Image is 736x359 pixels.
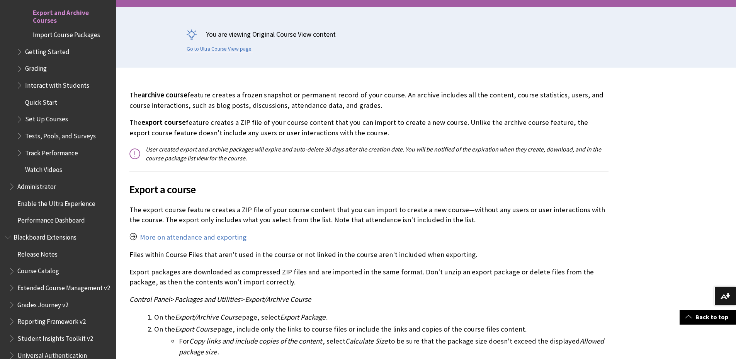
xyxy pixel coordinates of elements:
span: Student Insights Toolkit v2 [17,332,93,342]
span: Import Course Packages [33,28,100,39]
p: The export course feature creates a ZIP file of your course content that you can import to create... [129,205,609,225]
a: Back to top [680,310,736,324]
li: On the page, select . [154,312,609,323]
span: Interact with Students [25,79,89,89]
a: More on attendance and exporting [140,233,246,242]
span: Export a course [129,181,609,197]
span: Allowed package size [179,337,604,356]
span: Control Panel [129,295,170,304]
span: Reporting Framework v2 [17,315,86,325]
span: Packages and Utilities [175,295,240,304]
a: Go to Ultra Course View page. [187,46,253,53]
span: Grades Journey v2 [17,298,68,309]
span: Export Course [175,325,216,333]
span: Blackboard Extensions [14,231,76,241]
span: Track Performance [25,146,78,157]
span: Tests, Pools, and Surveys [25,129,96,140]
li: For , select to be sure that the package size doesn't exceed the displayed . [179,336,609,357]
span: Grading [25,62,47,73]
p: Files within Course Files that aren't used in the course or not linked in the course aren't inclu... [129,250,609,260]
p: The feature creates a frozen snapshot or permanent record of your course. An archive includes all... [129,90,609,110]
span: Export and Archive Courses [33,6,110,24]
p: Export packages are downloaded as compressed ZIP files and are imported in the same format. Don't... [129,267,609,287]
span: archive course [141,90,187,99]
span: Quick Start [25,96,57,106]
p: > > [129,294,609,305]
span: Release Notes [17,248,58,258]
span: Administrator [17,180,56,191]
span: Export/Archive Course [175,313,241,322]
span: export course [141,118,186,127]
span: Getting Started [25,45,70,56]
span: Extended Course Management v2 [17,281,110,292]
span: Enable the Ultra Experience [17,197,95,208]
span: Set Up Courses [25,113,68,123]
span: Course Catalog [17,265,59,275]
span: Export Package [280,313,325,322]
p: User created export and archive packages will expire and auto-delete 30 days after the creation d... [129,145,609,162]
span: Copy links and include copies of the content [189,337,322,345]
span: Export/Archive Course [245,295,311,304]
p: The feature creates a ZIP file of your course content that you can import to create a new course.... [129,117,609,138]
p: You are viewing Original Course View content [187,29,666,39]
span: Calculate Size [345,337,388,345]
span: Performance Dashboard [17,214,85,225]
span: Watch Videos [25,163,62,174]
